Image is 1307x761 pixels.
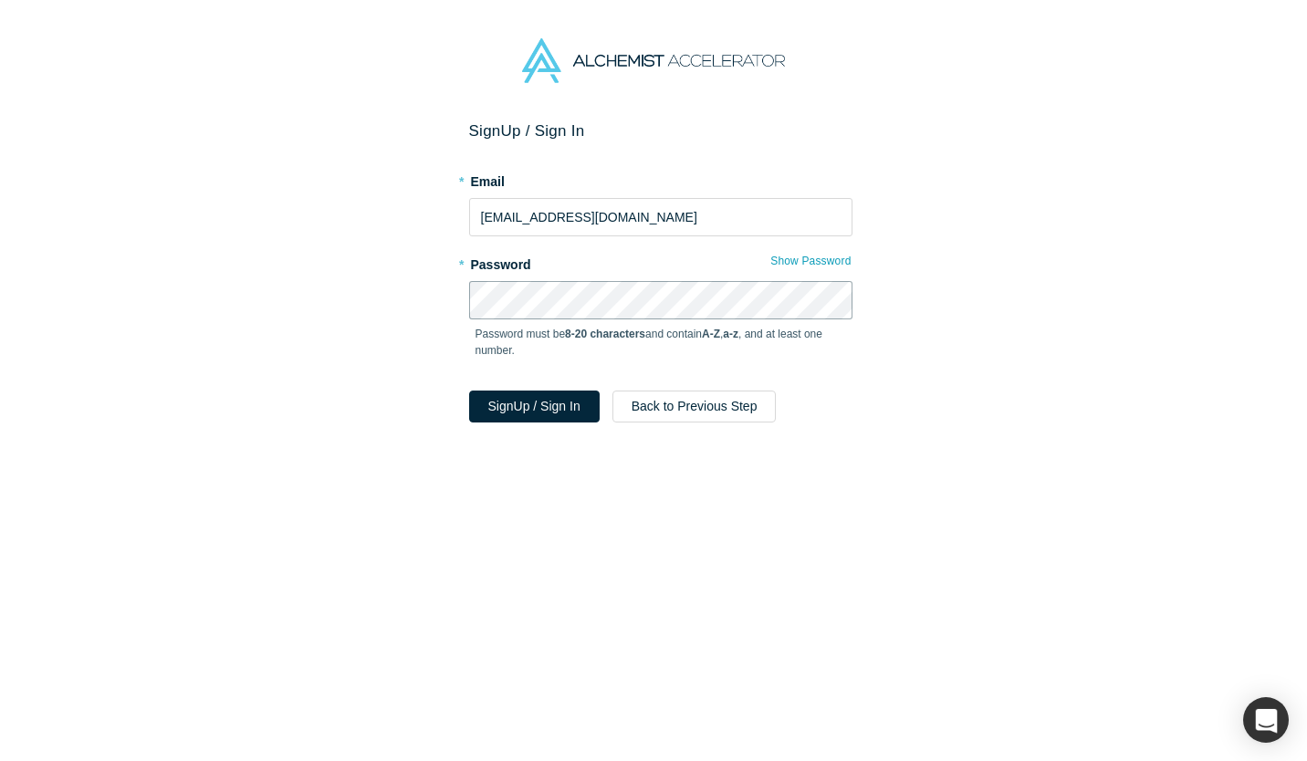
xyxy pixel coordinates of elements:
img: Alchemist Accelerator Logo [522,38,785,83]
strong: A-Z [702,328,720,340]
h2: Sign Up / Sign In [469,121,852,141]
label: Password [469,249,852,275]
button: SignUp / Sign In [469,391,600,422]
p: Password must be and contain , , and at least one number. [476,326,846,359]
strong: 8-20 characters [565,328,645,340]
strong: a-z [723,328,738,340]
button: Back to Previous Step [612,391,777,422]
label: Email [469,166,852,192]
button: Show Password [769,249,852,273]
